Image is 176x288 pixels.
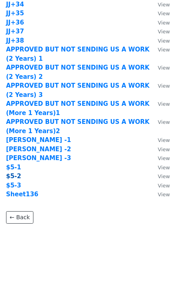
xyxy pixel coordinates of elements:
iframe: Chat Widget [136,249,176,288]
a: JJ+35 [6,10,24,17]
a: $5-3 [6,182,21,189]
small: View [158,29,170,35]
small: View [158,191,170,197]
a: JJ+37 [6,28,24,35]
small: View [158,2,170,8]
small: View [158,65,170,71]
small: View [158,101,170,107]
small: View [158,38,170,44]
a: View [150,173,170,180]
a: APPROVED BUT NOT SENDING US A WORK (More 1 Years)2 [6,118,149,135]
a: View [150,154,170,162]
a: JJ+38 [6,37,24,44]
small: View [158,83,170,89]
a: JJ+36 [6,19,24,26]
a: Sheet136 [6,191,38,198]
small: View [158,173,170,179]
a: View [150,28,170,35]
small: View [158,183,170,189]
a: View [150,10,170,17]
a: View [150,118,170,125]
a: $5-2 [6,173,21,180]
a: [PERSON_NAME] -3 [6,154,71,162]
a: APPROVED BUT NOT SENDING US A WORK (More 1 Years)1 [6,100,149,117]
a: ← Back [6,211,33,224]
a: View [150,146,170,153]
a: View [150,46,170,53]
a: View [150,191,170,198]
small: View [158,20,170,26]
small: View [158,10,170,16]
a: APPROVED BUT NOT SENDING US A WORK (2 Years) 3 [6,82,149,99]
small: View [158,146,170,152]
a: APPROVED BUT NOT SENDING US A WORK (2 Years) 2 [6,64,149,80]
small: View [158,47,170,53]
small: View [158,119,170,125]
a: View [150,136,170,144]
a: View [150,1,170,8]
a: View [150,100,170,107]
a: View [150,82,170,89]
a: View [150,37,170,44]
a: [PERSON_NAME] -1 [6,136,71,144]
a: [PERSON_NAME] -2 [6,146,71,153]
a: $5-1 [6,164,21,171]
a: JJ+34 [6,1,24,8]
a: View [150,164,170,171]
a: APPROVED BUT NOT SENDING US A WORK (2 Years) 1 [6,46,149,62]
small: View [158,165,170,171]
a: View [150,182,170,189]
small: View [158,155,170,161]
a: View [150,19,170,26]
small: View [158,137,170,143]
a: View [150,64,170,71]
